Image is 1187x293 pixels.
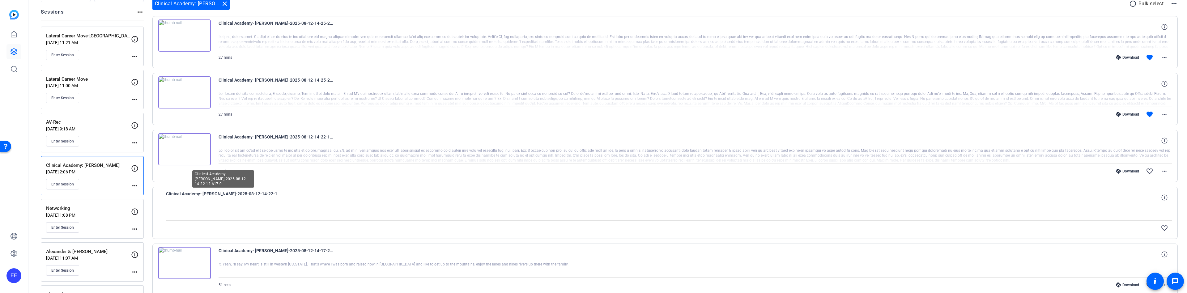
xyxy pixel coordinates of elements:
[1146,111,1153,118] mat-icon: favorite
[46,32,131,40] p: Lateral Career Move-[GEOGRAPHIC_DATA]
[219,76,333,91] span: Clinical Academy- [PERSON_NAME]-2025-08-12-14-25-28-566-0
[131,139,138,146] mat-icon: more_horiz
[158,133,211,165] img: thumb-nail
[136,8,144,16] mat-icon: more_horiz
[51,225,74,230] span: Enter Session
[46,76,131,83] p: Lateral Career Move
[131,268,138,276] mat-icon: more_horiz
[46,40,131,45] p: [DATE] 11:21 AM
[46,83,131,88] p: [DATE] 11:00 AM
[46,50,79,60] button: Enter Session
[1113,169,1142,174] div: Download
[158,247,211,279] img: thumb-nail
[1113,282,1142,287] div: Download
[219,283,231,287] span: 51 secs
[1161,111,1168,118] mat-icon: more_horiz
[158,76,211,108] img: thumb-nail
[131,96,138,103] mat-icon: more_horiz
[51,53,74,57] span: Enter Session
[46,119,131,126] p: AV-Rec
[219,133,333,148] span: Clinical Academy- [PERSON_NAME]-2025-08-12-14-22-12-617-1
[51,96,74,100] span: Enter Session
[46,162,131,169] p: Clinical Academy: [PERSON_NAME]
[46,222,79,233] button: Enter Session
[1172,278,1179,285] mat-icon: message
[1161,168,1168,175] mat-icon: more_horiz
[46,205,131,212] p: Networking
[219,55,232,60] span: 27 mins
[1113,55,1142,60] div: Download
[41,8,64,20] h2: Sessions
[46,136,79,146] button: Enter Session
[1161,281,1168,289] mat-icon: more_horiz
[1161,54,1168,61] mat-icon: more_horiz
[219,19,333,34] span: Clinical Academy- [PERSON_NAME]-2025-08-12-14-25-28-566-1
[131,53,138,60] mat-icon: more_horiz
[1146,168,1153,175] mat-icon: favorite_border
[219,247,333,262] span: Clinical Academy- [PERSON_NAME]-2025-08-12-14-17-25-360-1
[158,19,211,52] img: thumb-nail
[51,268,74,273] span: Enter Session
[46,126,131,131] p: [DATE] 9:18 AM
[1161,224,1168,232] mat-icon: favorite_border
[46,265,79,276] button: Enter Session
[131,225,138,233] mat-icon: more_horiz
[219,112,232,117] span: 27 mins
[1151,278,1159,285] mat-icon: accessibility
[1113,112,1142,117] div: Download
[1146,281,1153,289] mat-icon: favorite_border
[219,169,230,173] span: 3 mins
[46,179,79,189] button: Enter Session
[6,268,21,283] div: EE
[166,190,280,205] span: Clinical Academy- [PERSON_NAME]-2025-08-12-14-22-12-617-0
[9,10,19,19] img: blue-gradient.svg
[51,139,74,144] span: Enter Session
[46,256,131,261] p: [DATE] 11:07 AM
[51,182,74,187] span: Enter Session
[46,248,131,255] p: Alexander & [PERSON_NAME]
[46,169,131,174] p: [DATE] 2:06 PM
[1146,54,1153,61] mat-icon: favorite
[46,93,79,103] button: Enter Session
[131,182,138,189] mat-icon: more_horiz
[46,213,131,218] p: [DATE] 1:08 PM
